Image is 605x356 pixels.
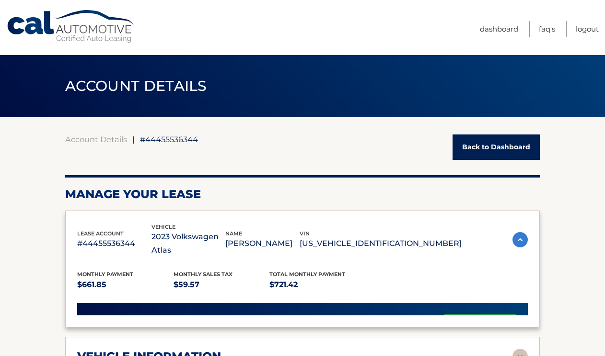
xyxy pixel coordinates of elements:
span: #44455536344 [140,134,198,144]
p: [PERSON_NAME] [225,237,300,250]
p: #44455536344 [77,237,151,250]
p: $661.85 [77,278,174,291]
p: $721.42 [269,278,366,291]
span: name [225,230,242,237]
span: vin [300,230,310,237]
a: FAQ's [539,21,555,37]
span: Monthly Payment [77,271,133,278]
span: lease account [77,230,124,237]
p: 2023 Volkswagen Atlas [151,230,226,257]
span: Total Monthly Payment [269,271,345,278]
a: Dashboard [480,21,518,37]
img: accordion-active.svg [512,232,528,247]
p: $59.57 [174,278,270,291]
h2: Manage Your Lease [65,187,540,201]
span: ACCOUNT DETAILS [65,77,207,95]
a: set up autopay [444,314,516,340]
a: Logout [576,21,599,37]
p: [US_VEHICLE_IDENTIFICATION_NUMBER] [300,237,462,250]
a: Cal Automotive [6,10,136,44]
a: Back to Dashboard [453,134,540,160]
span: vehicle [151,223,175,230]
a: Account Details [65,134,127,144]
span: Monthly sales Tax [174,271,233,278]
span: | [132,134,135,144]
